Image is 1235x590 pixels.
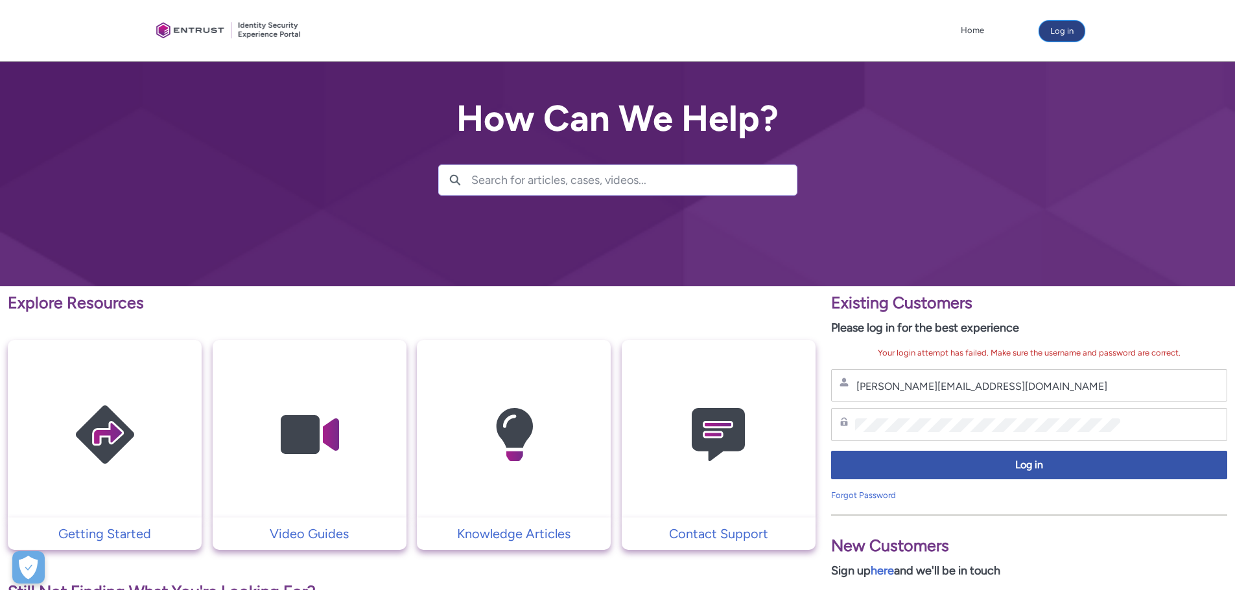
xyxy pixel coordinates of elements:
[831,562,1227,580] p: Sign up and we'll be in touch
[831,346,1227,359] div: Your login attempt has failed. Make sure the username and password are correct.
[1039,21,1085,41] button: Log in
[453,365,576,505] img: Knowledge Articles
[213,524,406,543] a: Video Guides
[43,365,167,505] img: Getting Started
[855,380,1120,393] input: Username
[831,319,1227,337] p: Please log in for the best experience
[8,524,202,543] a: Getting Started
[12,551,45,584] div: Cookie Preferences
[622,524,816,543] a: Contact Support
[417,524,611,543] a: Knowledge Articles
[871,563,894,578] a: here
[831,490,896,500] a: Forgot Password
[958,21,987,40] a: Home
[438,98,797,139] h2: How Can We Help?
[248,365,371,505] img: Video Guides
[471,165,797,195] input: Search for articles, cases, videos...
[657,365,780,505] img: Contact Support
[423,524,604,543] p: Knowledge Articles
[831,534,1227,558] p: New Customers
[439,165,471,195] button: Search
[628,524,809,543] p: Contact Support
[14,524,195,543] p: Getting Started
[831,291,1227,315] p: Existing Customers
[12,551,45,584] button: Open Preferences
[8,291,816,315] p: Explore Resources
[840,458,1219,473] span: Log in
[831,451,1227,480] button: Log in
[219,524,400,543] p: Video Guides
